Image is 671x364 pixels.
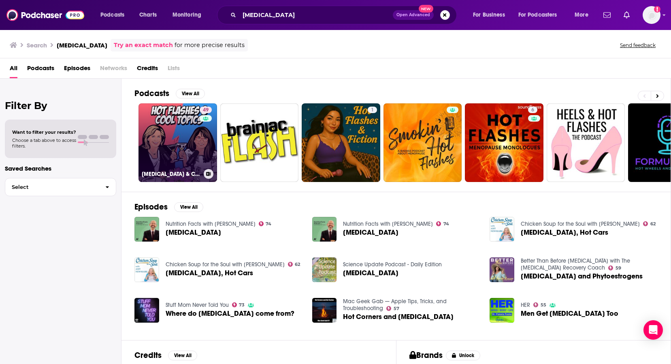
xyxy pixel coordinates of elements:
[134,88,205,98] a: PodcastsView All
[490,298,514,323] img: Men Get Hot Flashes Too
[473,9,505,21] span: For Business
[643,6,660,24] span: Logged in as VHannley
[239,9,393,21] input: Search podcasts, credits, & more...
[654,6,660,13] svg: Add a profile image
[467,9,515,21] button: open menu
[166,229,221,236] span: [MEDICAL_DATA]
[618,42,658,49] button: Send feedback
[569,9,599,21] button: open menu
[521,310,618,317] span: Men Get [MEDICAL_DATA] Too
[343,298,447,312] a: Mac Geek Gab — Apple Tips, Tricks, and Troubleshooting
[394,307,399,310] span: 57
[528,107,537,113] a: 6
[203,106,209,114] span: 49
[100,9,124,21] span: Podcasts
[490,217,514,242] img: Hot Flashes, Hot Cars
[166,229,221,236] a: Hot Flashes
[343,313,454,320] a: Hot Corners and Hot Flashes
[302,103,380,182] a: 1
[134,217,159,242] img: Hot Flashes
[166,302,229,308] a: Stuff Mom Never Told You
[134,202,168,212] h2: Episodes
[343,270,398,276] span: [MEDICAL_DATA]
[465,103,543,182] a: 6
[343,221,433,227] a: Nutrition Facts with Dr. Greger
[5,165,116,172] p: Saved Searches
[166,310,294,317] a: Where do hot flashes come from?
[600,8,614,22] a: Show notifications dropdown
[409,350,443,360] h2: Brands
[521,310,618,317] a: Men Get Hot Flashes Too
[533,302,546,307] a: 55
[12,137,76,149] span: Choose a tab above to access filters.
[521,229,608,236] span: [MEDICAL_DATA], Hot Cars
[168,351,197,360] button: View All
[446,351,480,360] button: Unlock
[312,298,337,323] img: Hot Corners and Hot Flashes
[396,13,430,17] span: Open Advanced
[134,298,159,323] a: Where do hot flashes come from?
[142,171,200,178] h3: [MEDICAL_DATA] & COOL TOPICS
[134,9,162,21] a: Charts
[620,8,633,22] a: Show notifications dropdown
[5,178,116,196] button: Select
[343,229,398,236] span: [MEDICAL_DATA]
[343,270,398,276] a: Hot Flashes
[166,221,256,227] a: Nutrition Facts with Dr. Greger
[650,222,656,226] span: 62
[134,88,169,98] h2: Podcasts
[490,257,514,282] a: Hot Flashes and Phytoestrogens
[521,273,643,280] a: Hot Flashes and Phytoestrogens
[521,302,530,308] a: HER
[95,9,135,21] button: open menu
[27,62,54,78] a: Podcasts
[343,313,454,320] span: Hot Corners and [MEDICAL_DATA]
[616,266,621,270] span: 59
[419,5,433,13] span: New
[166,270,253,276] a: Hot Flashes, Hot Cars
[10,62,17,78] span: All
[166,261,285,268] a: Chicken Soup for the Soul with Amy Newmark
[521,221,640,227] a: Chicken Soup for the Soul with Amy Newmark
[312,217,337,242] img: Hot Flashes
[239,303,245,307] span: 73
[259,221,272,226] a: 74
[541,303,546,307] span: 55
[521,273,643,280] span: [MEDICAL_DATA] and Phytoestrogens
[168,62,180,78] span: Lists
[200,107,212,113] a: 49
[513,9,569,21] button: open menu
[166,270,253,276] span: [MEDICAL_DATA], Hot Cars
[343,229,398,236] a: Hot Flashes
[134,350,197,360] a: CreditsView All
[343,261,442,268] a: Science Update Podcast - Daily Edition
[6,7,84,23] img: Podchaser - Follow, Share and Rate Podcasts
[64,62,90,78] a: Episodes
[312,257,337,282] img: Hot Flashes
[134,350,162,360] h2: Credits
[295,263,300,266] span: 62
[176,89,205,98] button: View All
[288,262,300,267] a: 62
[232,302,245,307] a: 73
[643,320,663,340] div: Open Intercom Messenger
[166,310,294,317] span: Where do [MEDICAL_DATA] come from?
[393,10,434,20] button: Open AdvancedNew
[175,41,245,50] span: for more precise results
[643,6,660,24] img: User Profile
[137,62,158,78] span: Credits
[5,100,116,111] h2: Filter By
[5,184,99,190] span: Select
[173,9,201,21] span: Monitoring
[443,222,449,226] span: 74
[134,257,159,282] img: Hot Flashes, Hot Cars
[100,62,127,78] span: Networks
[12,129,76,135] span: Want to filter your results?
[436,221,449,226] a: 74
[368,107,377,113] a: 1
